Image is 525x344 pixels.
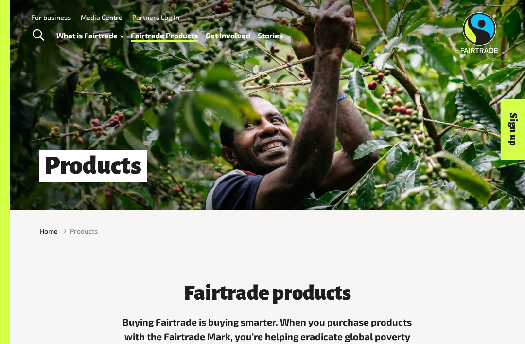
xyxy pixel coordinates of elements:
a: What is Fairtrade [56,29,123,42]
a: For business [31,13,71,21]
a: Partners Log In [132,13,179,21]
a: Fairtrade Products [131,29,198,42]
h1: Products [39,150,147,182]
span: Products [70,226,98,236]
a: Toggle Search [26,23,50,48]
a: Get Involved [206,29,250,42]
a: Home [40,226,58,236]
a: Stories [258,29,283,42]
a: Media Centre [81,13,122,21]
img: Fairtrade Australia New Zealand logo [460,12,498,53]
h3: Fairtrade products [118,282,417,304]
